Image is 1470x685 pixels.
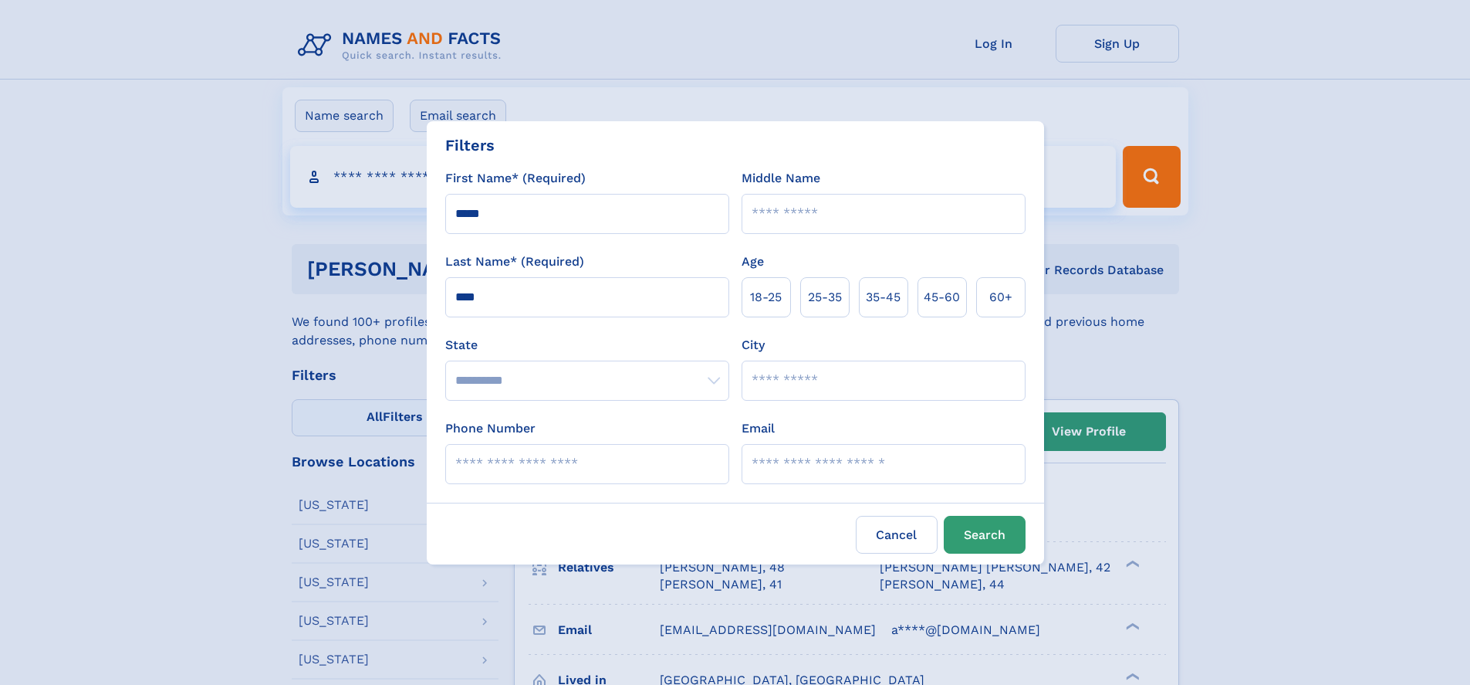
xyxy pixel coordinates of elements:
span: 18‑25 [750,288,782,307]
span: 25‑35 [808,288,842,307]
button: Search [944,516,1026,554]
span: 45‑60 [924,288,960,307]
label: State [445,336,729,354]
label: First Name* (Required) [445,169,586,188]
span: 60+ [989,288,1012,307]
label: Last Name* (Required) [445,253,584,271]
label: City [742,336,765,354]
label: Cancel [856,516,938,554]
div: Filters [445,134,495,157]
label: Age [742,253,764,271]
label: Email [742,419,775,438]
label: Phone Number [445,419,536,438]
label: Middle Name [742,169,820,188]
span: 35‑45 [866,288,901,307]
